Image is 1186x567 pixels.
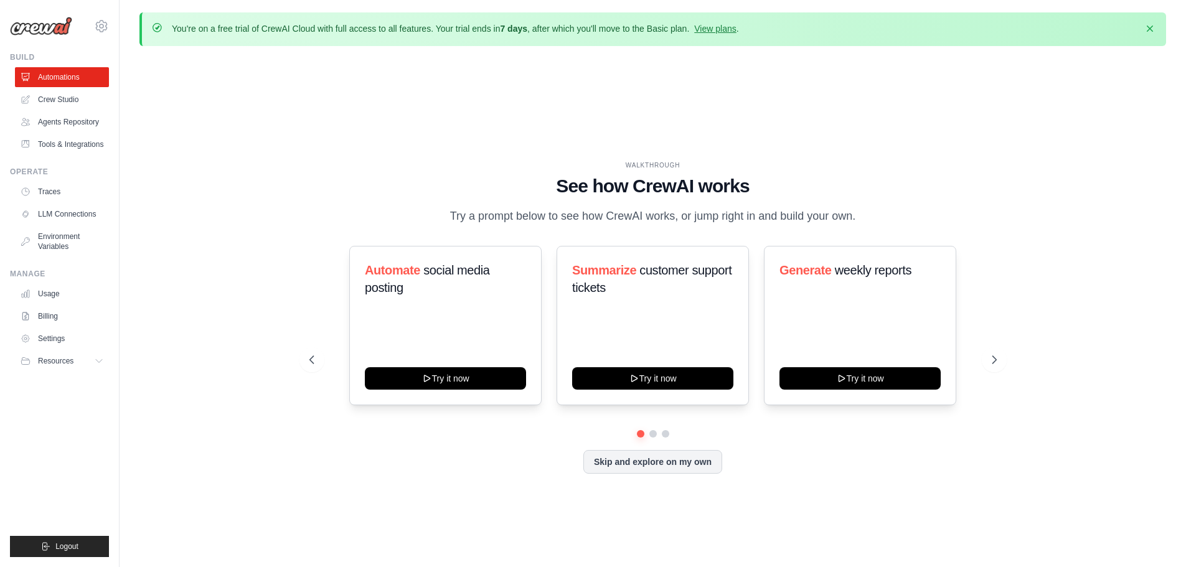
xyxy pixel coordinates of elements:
[1124,507,1186,567] div: Widget de chat
[500,24,527,34] strong: 7 days
[15,112,109,132] a: Agents Repository
[694,24,736,34] a: View plans
[779,367,941,390] button: Try it now
[779,263,832,277] span: Generate
[15,204,109,224] a: LLM Connections
[583,450,722,474] button: Skip and explore on my own
[365,263,490,294] span: social media posting
[15,329,109,349] a: Settings
[15,284,109,304] a: Usage
[309,175,997,197] h1: See how CrewAI works
[15,182,109,202] a: Traces
[15,227,109,256] a: Environment Variables
[10,536,109,557] button: Logout
[444,207,862,225] p: Try a prompt below to see how CrewAI works, or jump right in and build your own.
[15,306,109,326] a: Billing
[10,167,109,177] div: Operate
[10,269,109,279] div: Manage
[38,356,73,366] span: Resources
[15,134,109,154] a: Tools & Integrations
[309,161,997,170] div: WALKTHROUGH
[55,541,78,551] span: Logout
[15,67,109,87] a: Automations
[10,52,109,62] div: Build
[172,22,739,35] p: You're on a free trial of CrewAI Cloud with full access to all features. Your trial ends in , aft...
[365,367,526,390] button: Try it now
[1124,507,1186,567] iframe: Chat Widget
[835,263,911,277] span: weekly reports
[365,263,420,277] span: Automate
[15,351,109,371] button: Resources
[572,263,732,294] span: customer support tickets
[10,17,72,35] img: Logo
[572,263,636,277] span: Summarize
[15,90,109,110] a: Crew Studio
[572,367,733,390] button: Try it now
